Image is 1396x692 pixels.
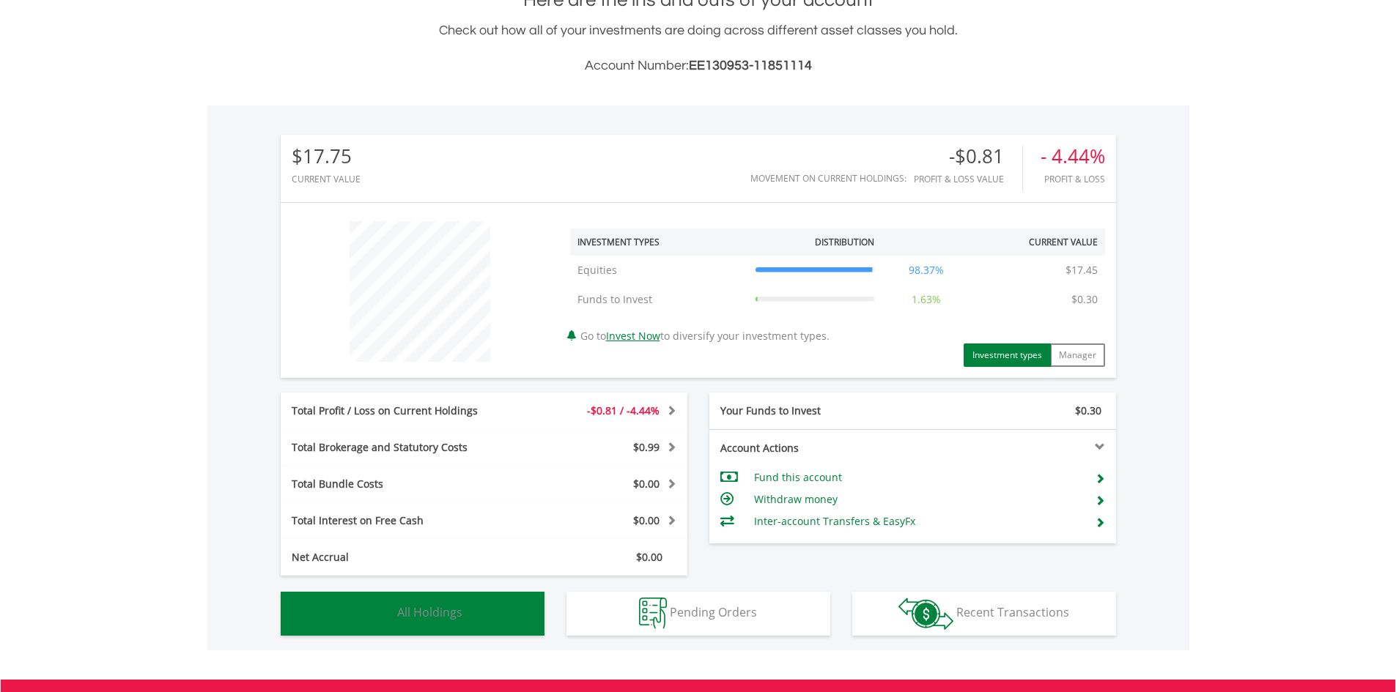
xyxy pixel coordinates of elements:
[1064,285,1105,314] td: $0.30
[281,513,518,528] div: Total Interest on Free Cash
[956,604,1069,620] span: Recent Transactions
[292,146,361,167] div: $17.75
[363,598,394,629] img: holdings-wht.png
[898,598,953,630] img: transactions-zar-wht.png
[815,236,874,248] div: Distribution
[566,592,830,636] button: Pending Orders
[397,604,462,620] span: All Holdings
[882,256,971,285] td: 98.37%
[852,592,1116,636] button: Recent Transactions
[281,21,1116,76] div: Check out how all of your investments are doing across different asset classes you hold.
[1075,403,1101,417] span: $0.30
[1041,146,1105,167] div: - 4.44%
[670,604,757,620] span: Pending Orders
[633,513,660,527] span: $0.00
[281,550,518,565] div: Net Accrual
[281,403,518,418] div: Total Profit / Loss on Current Holdings
[709,403,913,418] div: Your Funds to Invest
[281,56,1116,76] h3: Account Number:
[754,510,1083,532] td: Inter-account Transfers & EasyFx
[709,441,913,455] div: Account Actions
[1058,256,1105,285] td: $17.45
[633,440,660,454] span: $0.99
[587,403,660,417] span: -$0.81 / -4.44%
[570,285,748,314] td: Funds to Invest
[559,214,1116,367] div: Go to to diversify your investment types.
[281,477,518,491] div: Total Bundle Costs
[606,329,660,343] a: Invest Now
[570,256,748,285] td: Equities
[964,343,1051,367] button: Investment types
[639,598,667,629] img: pending_instructions-wht.png
[754,466,1083,488] td: Fund this account
[636,550,662,564] span: $0.00
[971,228,1105,256] th: Current Value
[914,146,1022,167] div: -$0.81
[882,285,971,314] td: 1.63%
[750,174,906,183] div: Movement on Current Holdings:
[281,592,544,636] button: All Holdings
[292,174,361,184] div: CURRENT VALUE
[281,440,518,455] div: Total Brokerage and Statutory Costs
[754,488,1083,510] td: Withdraw money
[570,228,748,256] th: Investment Types
[1050,343,1105,367] button: Manager
[914,174,1022,184] div: Profit & Loss Value
[1041,174,1105,184] div: Profit & Loss
[689,59,812,72] span: EE130953-11851114
[633,477,660,491] span: $0.00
